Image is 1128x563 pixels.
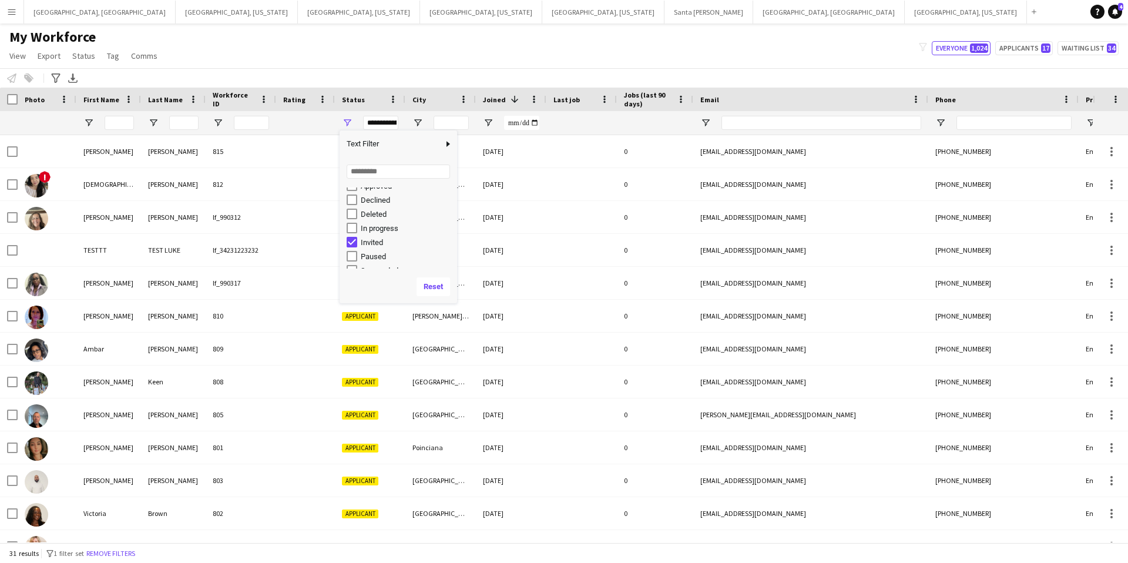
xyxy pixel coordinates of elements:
[340,130,457,303] div: Column Filter
[25,273,48,296] img: Carol Mauldin
[935,118,946,128] button: Open Filter Menu
[617,234,693,266] div: 0
[417,277,450,296] button: Reset
[932,41,991,55] button: Everyone1,024
[342,95,365,104] span: Status
[476,267,546,299] div: [DATE]
[66,71,80,85] app-action-btn: Export XLSX
[206,300,276,332] div: 810
[476,530,546,562] div: [DATE]
[700,95,719,104] span: Email
[405,300,476,332] div: [PERSON_NAME][DEMOGRAPHIC_DATA]
[928,431,1079,464] div: [PHONE_NUMBER]
[76,168,141,200] div: [DEMOGRAPHIC_DATA] [PERSON_NAME]
[76,431,141,464] div: [PERSON_NAME]
[361,224,454,233] div: In progress
[342,411,378,420] span: Applicant
[206,530,276,562] div: 799
[141,234,206,266] div: TEST LUKE
[72,51,95,61] span: Status
[102,48,124,63] a: Tag
[928,333,1079,365] div: [PHONE_NUMBER]
[956,116,1072,130] input: Phone Filter Input
[38,51,61,61] span: Export
[721,116,921,130] input: Email Filter Input
[905,1,1027,24] button: [GEOGRAPHIC_DATA], [US_STATE]
[141,464,206,497] div: [PERSON_NAME]
[1108,5,1122,19] a: 4
[83,118,94,128] button: Open Filter Menu
[206,431,276,464] div: 801
[361,196,454,205] div: Declined
[405,530,476,562] div: Leander
[970,43,988,53] span: 1,024
[361,238,454,247] div: Invited
[617,135,693,167] div: 0
[342,444,378,453] span: Applicant
[25,207,48,230] img: Lauri Loosemore
[476,431,546,464] div: [DATE]
[617,333,693,365] div: 0
[141,497,206,530] div: Brown
[49,71,63,85] app-action-btn: Advanced filters
[928,135,1079,167] div: [PHONE_NUMBER]
[141,135,206,167] div: [PERSON_NAME]
[342,510,378,518] span: Applicant
[476,135,546,167] div: [DATE]
[928,530,1079,562] div: [PHONE_NUMBER]
[213,91,255,108] span: Workforce ID
[693,201,928,233] div: [EMAIL_ADDRESS][DOMAIN_NAME]
[206,234,276,266] div: lf_34231223232
[76,497,141,530] div: Victoria
[361,266,454,275] div: Suspended
[476,333,546,365] div: [DATE]
[206,201,276,233] div: lf_990312
[342,477,378,485] span: Applicant
[76,464,141,497] div: [PERSON_NAME]
[169,116,199,130] input: Last Name Filter Input
[5,48,31,63] a: View
[1057,41,1119,55] button: Waiting list34
[206,267,276,299] div: lf_990317
[25,470,48,494] img: Marcus Cobbs
[25,536,48,559] img: Ashley Horner
[25,437,48,461] img: Christina Gonzalez
[928,300,1079,332] div: [PHONE_NUMBER]
[105,116,134,130] input: First Name Filter Input
[553,95,580,104] span: Last job
[148,95,183,104] span: Last Name
[693,530,928,562] div: [EMAIL_ADDRESS][DOMAIN_NAME]
[693,168,928,200] div: [EMAIL_ADDRESS][DOMAIN_NAME]
[84,547,137,560] button: Remove filters
[617,168,693,200] div: 0
[617,366,693,398] div: 0
[76,300,141,332] div: [PERSON_NAME]
[206,497,276,530] div: 802
[935,95,956,104] span: Phone
[24,1,176,24] button: [GEOGRAPHIC_DATA], [GEOGRAPHIC_DATA]
[693,497,928,530] div: [EMAIL_ADDRESS][DOMAIN_NAME]
[53,549,84,558] span: 1 filter set
[928,464,1079,497] div: [PHONE_NUMBER]
[9,51,26,61] span: View
[39,171,51,183] span: !
[206,464,276,497] div: 803
[361,252,454,261] div: Paused
[624,91,672,108] span: Jobs (last 90 days)
[483,118,493,128] button: Open Filter Menu
[141,333,206,365] div: [PERSON_NAME]
[76,135,141,167] div: [PERSON_NAME]
[206,333,276,365] div: 809
[928,497,1079,530] div: [PHONE_NUMBER]
[753,1,905,24] button: [GEOGRAPHIC_DATA], [GEOGRAPHIC_DATA]
[131,51,157,61] span: Comms
[206,398,276,431] div: 805
[412,95,426,104] span: City
[76,398,141,431] div: [PERSON_NAME]
[141,530,206,562] div: [PERSON_NAME]
[542,1,664,24] button: [GEOGRAPHIC_DATA], [US_STATE]
[342,312,378,321] span: Applicant
[693,135,928,167] div: [EMAIL_ADDRESS][DOMAIN_NAME]
[405,497,476,530] div: [GEOGRAPHIC_DATA]
[928,366,1079,398] div: [PHONE_NUMBER]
